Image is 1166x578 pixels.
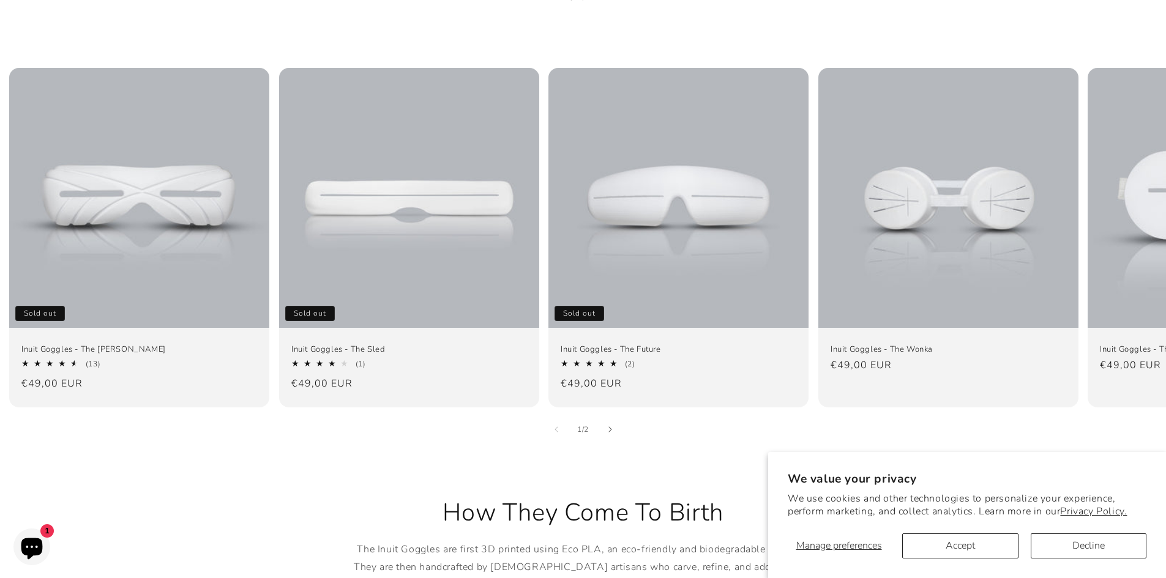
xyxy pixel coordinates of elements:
[21,344,257,354] a: Inuit Goggles - The [PERSON_NAME]
[597,416,624,443] button: Slide right
[582,423,585,435] span: /
[1060,505,1127,518] a: Privacy Policy.
[831,344,1066,354] a: Inuit Goggles - The Wonka
[902,533,1018,558] button: Accept
[345,497,822,528] h2: How They Come To Birth
[543,416,570,443] button: Slide left
[577,423,582,435] span: 1
[788,533,890,558] button: Manage preferences
[10,528,54,568] inbox-online-store-chat: Shopify online store chat
[291,344,527,354] a: Inuit Goggles - The Sled
[561,344,796,354] a: Inuit Goggles - The Future
[796,539,882,552] span: Manage preferences
[584,423,589,435] span: 2
[788,492,1146,518] p: We use cookies and other technologies to personalize your experience, perform marketing, and coll...
[1031,533,1146,558] button: Decline
[788,472,1146,487] h2: We value your privacy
